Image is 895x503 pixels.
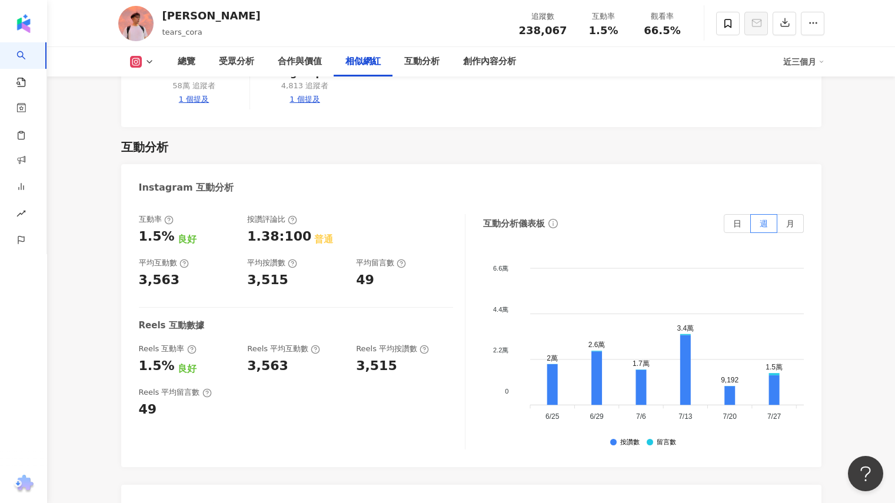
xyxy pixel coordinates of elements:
div: Reels 平均按讚數 [356,344,429,354]
div: 1 個提及 [179,94,209,105]
div: Instagram 互動分析 [139,181,234,194]
span: 週 [760,219,768,228]
div: 49 [139,401,157,419]
tspan: 7/20 [723,412,737,421]
div: 互動率 [581,11,626,22]
tspan: 7/27 [767,412,781,421]
div: Reels 平均互動數 [247,344,320,354]
tspan: 6/29 [590,412,604,421]
span: 1.5% [589,25,618,36]
div: 合作與價值 [278,55,322,69]
div: 3,563 [139,271,180,289]
span: tears_cora [162,28,202,36]
tspan: 4.4萬 [493,306,508,313]
a: search [16,42,40,88]
tspan: 2.2萬 [493,347,508,354]
div: 按讚評論比 [247,214,297,225]
div: 近三個月 [783,52,824,71]
span: 66.5% [644,25,680,36]
div: 1.38:100 [247,228,311,246]
div: 平均留言數 [356,258,406,268]
div: 按讚數 [620,439,640,447]
div: 總覽 [178,55,195,69]
img: chrome extension [12,475,35,494]
div: 良好 [178,233,197,246]
div: 觀看率 [640,11,685,22]
div: 互動分析儀表板 [483,218,545,230]
span: 日 [733,219,741,228]
div: Reels 平均留言數 [139,387,212,398]
iframe: Help Scout Beacon - Open [848,456,883,491]
div: 1.5% [139,228,175,246]
span: rise [16,202,26,228]
tspan: 7/6 [636,412,646,421]
img: logo icon [14,14,33,33]
span: 月 [786,219,794,228]
tspan: 6/25 [545,412,560,421]
tspan: 0 [505,388,508,395]
div: 互動分析 [404,55,440,69]
div: 受眾分析 [219,55,254,69]
div: 1 個提及 [290,94,320,105]
span: info-circle [547,217,560,230]
tspan: 6.6萬 [493,265,508,272]
div: 4,813 追蹤者 [281,81,328,91]
div: 創作內容分析 [463,55,516,69]
div: 相似網紅 [345,55,381,69]
div: Reels 互動數據 [139,319,204,332]
div: 平均按讚數 [247,258,297,268]
div: 追蹤數 [519,11,567,22]
img: KOL Avatar [118,6,154,41]
div: 49 [356,271,374,289]
tspan: 7/13 [678,412,693,421]
div: 3,515 [356,357,397,375]
div: [PERSON_NAME] [162,8,261,23]
div: Reels 互動率 [139,344,197,354]
div: 留言數 [657,439,676,447]
div: 1.5% [139,357,175,375]
div: 普通 [314,233,333,246]
div: 3,515 [247,271,288,289]
span: 238,067 [519,24,567,36]
div: 58萬 追蹤者 [172,81,215,91]
div: 3,563 [247,357,288,375]
div: 良好 [178,362,197,375]
div: 互動分析 [121,139,168,155]
div: 互動率 [139,214,174,225]
div: 平均互動數 [139,258,189,268]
